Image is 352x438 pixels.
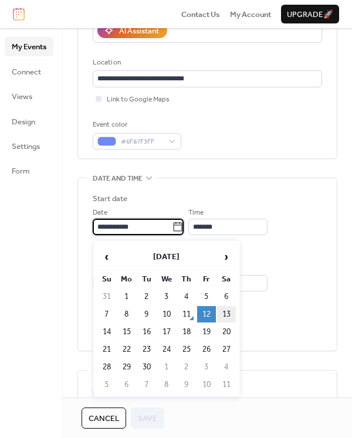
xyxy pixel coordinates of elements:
[93,193,127,205] div: Start date
[93,57,320,69] div: Location
[217,341,236,358] td: 27
[217,306,236,322] td: 13
[12,66,41,78] span: Connect
[177,341,196,358] td: 25
[97,271,116,287] th: Su
[197,359,216,375] td: 3
[197,306,216,322] td: 12
[5,62,53,81] a: Connect
[137,341,156,358] td: 23
[5,161,53,180] a: Form
[137,271,156,287] th: Tu
[157,306,176,322] td: 10
[177,271,196,287] th: Th
[197,288,216,305] td: 5
[197,376,216,393] td: 10
[157,288,176,305] td: 3
[107,94,170,106] span: Link to Google Maps
[230,9,271,21] span: My Account
[197,271,216,287] th: Fr
[97,341,116,358] td: 21
[177,376,196,393] td: 9
[82,408,126,429] button: Cancel
[5,87,53,106] a: Views
[137,306,156,322] td: 9
[217,376,236,393] td: 11
[177,359,196,375] td: 2
[281,5,339,23] button: Upgrade🚀
[97,306,116,322] td: 7
[5,37,53,56] a: My Events
[12,141,40,152] span: Settings
[177,288,196,305] td: 4
[97,324,116,340] td: 14
[217,288,236,305] td: 6
[137,288,156,305] td: 2
[117,306,136,322] td: 8
[287,9,333,21] span: Upgrade 🚀
[188,207,204,219] span: Time
[119,25,159,37] div: AI Assistant
[117,359,136,375] td: 29
[93,207,107,219] span: Date
[98,245,116,269] span: ‹
[117,288,136,305] td: 1
[97,376,116,393] td: 5
[12,165,30,177] span: Form
[117,376,136,393] td: 6
[217,324,236,340] td: 20
[5,112,53,131] a: Design
[97,288,116,305] td: 31
[177,306,196,322] td: 11
[117,341,136,358] td: 22
[137,324,156,340] td: 16
[89,413,119,425] span: Cancel
[197,324,216,340] td: 19
[117,245,216,270] th: [DATE]
[157,341,176,358] td: 24
[12,116,35,128] span: Design
[93,119,179,131] div: Event color
[5,137,53,155] a: Settings
[157,324,176,340] td: 17
[217,271,236,287] th: Sa
[137,376,156,393] td: 7
[218,245,235,269] span: ›
[181,9,220,21] span: Contact Us
[121,136,163,148] span: #6F87F3FF
[217,359,236,375] td: 4
[117,324,136,340] td: 15
[13,8,25,21] img: logo
[197,341,216,358] td: 26
[230,8,271,20] a: My Account
[12,91,32,103] span: Views
[97,23,167,38] button: AI Assistant
[97,359,116,375] td: 28
[93,173,143,185] span: Date and time
[12,41,46,53] span: My Events
[177,324,196,340] td: 18
[181,8,220,20] a: Contact Us
[157,271,176,287] th: We
[157,376,176,393] td: 8
[137,359,156,375] td: 30
[117,271,136,287] th: Mo
[157,359,176,375] td: 1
